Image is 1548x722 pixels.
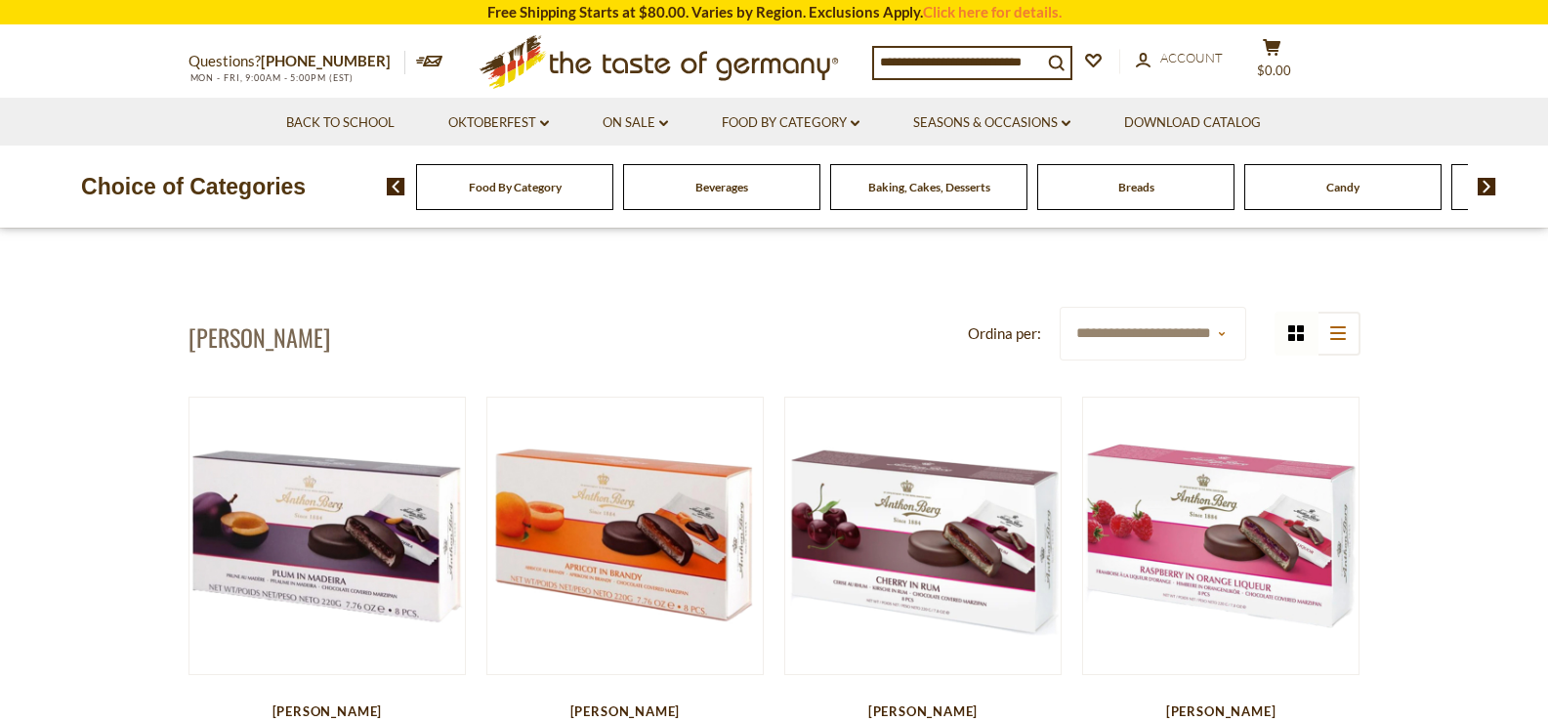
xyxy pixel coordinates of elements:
[188,703,467,719] div: [PERSON_NAME]
[469,180,562,194] a: Food By Category
[448,112,549,134] a: Oktoberfest
[1160,50,1223,65] span: Account
[1083,398,1360,674] img: Anthon
[1326,180,1360,194] a: Candy
[868,180,990,194] a: Baking, Cakes, Desserts
[286,112,395,134] a: Back to School
[1136,48,1223,69] a: Account
[603,112,668,134] a: On Sale
[913,112,1070,134] a: Seasons & Occasions
[188,322,330,352] h1: [PERSON_NAME]
[261,52,391,69] a: [PHONE_NUMBER]
[968,321,1041,346] label: Ordina per:
[722,112,859,134] a: Food By Category
[1243,38,1302,87] button: $0.00
[188,49,405,74] p: Questions?
[695,180,748,194] a: Beverages
[923,3,1062,21] a: Click here for details.
[1118,180,1154,194] a: Breads
[486,703,765,719] div: [PERSON_NAME]
[487,398,764,674] img: Anthon
[189,398,466,674] img: Anthon
[1478,178,1496,195] img: next arrow
[785,398,1062,674] img: Anthon
[1257,63,1291,78] span: $0.00
[188,72,355,83] span: MON - FRI, 9:00AM - 5:00PM (EST)
[1082,703,1360,719] div: [PERSON_NAME]
[784,703,1063,719] div: [PERSON_NAME]
[387,178,405,195] img: previous arrow
[1124,112,1261,134] a: Download Catalog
